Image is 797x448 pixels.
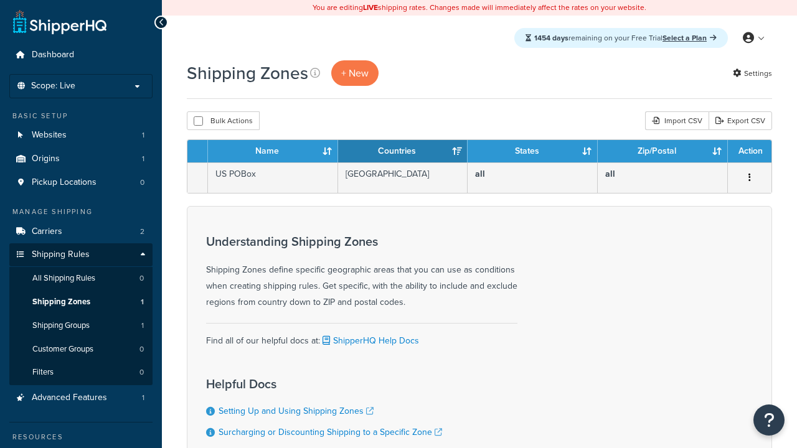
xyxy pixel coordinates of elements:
[219,404,374,418] a: Setting Up and Using Shipping Zones
[139,344,144,355] span: 0
[534,32,568,44] strong: 1454 days
[9,220,153,243] a: Carriers 2
[728,140,771,162] th: Action
[9,171,153,194] li: Pickup Locations
[139,367,144,378] span: 0
[9,267,153,290] li: All Shipping Rules
[475,167,485,180] b: all
[32,297,90,307] span: Shipping Zones
[208,140,338,162] th: Name: activate to sort column ascending
[187,61,308,85] h1: Shipping Zones
[139,273,144,284] span: 0
[9,314,153,337] li: Shipping Groups
[753,404,785,436] button: Open Resource Center
[142,154,144,164] span: 1
[9,220,153,243] li: Carriers
[206,323,517,349] div: Find all of our helpful docs at:
[142,393,144,403] span: 1
[32,273,95,284] span: All Shipping Rules
[142,130,144,141] span: 1
[320,334,419,347] a: ShipperHQ Help Docs
[206,235,517,310] div: Shipping Zones define specific geographic areas that you can use as conditions when creating ship...
[338,162,468,193] td: [GEOGRAPHIC_DATA]
[9,386,153,409] li: Advanced Features
[9,147,153,170] li: Origins
[9,314,153,337] a: Shipping Groups 1
[9,124,153,147] li: Websites
[141,320,144,331] span: 1
[733,65,772,82] a: Settings
[9,243,153,266] a: Shipping Rules
[140,226,144,237] span: 2
[9,111,153,121] div: Basic Setup
[709,111,772,130] a: Export CSV
[32,393,107,403] span: Advanced Features
[32,250,90,260] span: Shipping Rules
[9,207,153,217] div: Manage Shipping
[32,50,74,60] span: Dashboard
[9,291,153,314] a: Shipping Zones 1
[9,338,153,361] li: Customer Groups
[31,81,75,91] span: Scope: Live
[9,267,153,290] a: All Shipping Rules 0
[9,171,153,194] a: Pickup Locations 0
[9,338,153,361] a: Customer Groups 0
[363,2,378,13] b: LIVE
[206,377,442,391] h3: Helpful Docs
[32,177,97,188] span: Pickup Locations
[32,154,60,164] span: Origins
[9,243,153,385] li: Shipping Rules
[663,32,717,44] a: Select a Plan
[13,9,106,34] a: ShipperHQ Home
[9,361,153,384] li: Filters
[331,60,379,86] a: + New
[341,66,369,80] span: + New
[645,111,709,130] div: Import CSV
[338,140,468,162] th: Countries: activate to sort column ascending
[140,177,144,188] span: 0
[468,140,598,162] th: States: activate to sort column ascending
[141,297,144,307] span: 1
[605,167,615,180] b: all
[206,235,517,248] h3: Understanding Shipping Zones
[9,291,153,314] li: Shipping Zones
[32,344,93,355] span: Customer Groups
[32,320,90,331] span: Shipping Groups
[208,162,338,193] td: US POBox
[9,432,153,442] div: Resources
[9,361,153,384] a: Filters 0
[9,386,153,409] a: Advanced Features 1
[32,130,67,141] span: Websites
[187,111,260,130] button: Bulk Actions
[9,147,153,170] a: Origins 1
[9,44,153,67] a: Dashboard
[219,426,442,439] a: Surcharging or Discounting Shipping to a Specific Zone
[32,367,54,378] span: Filters
[598,140,728,162] th: Zip/Postal: activate to sort column ascending
[514,28,728,48] div: remaining on your Free Trial
[9,124,153,147] a: Websites 1
[32,226,62,237] span: Carriers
